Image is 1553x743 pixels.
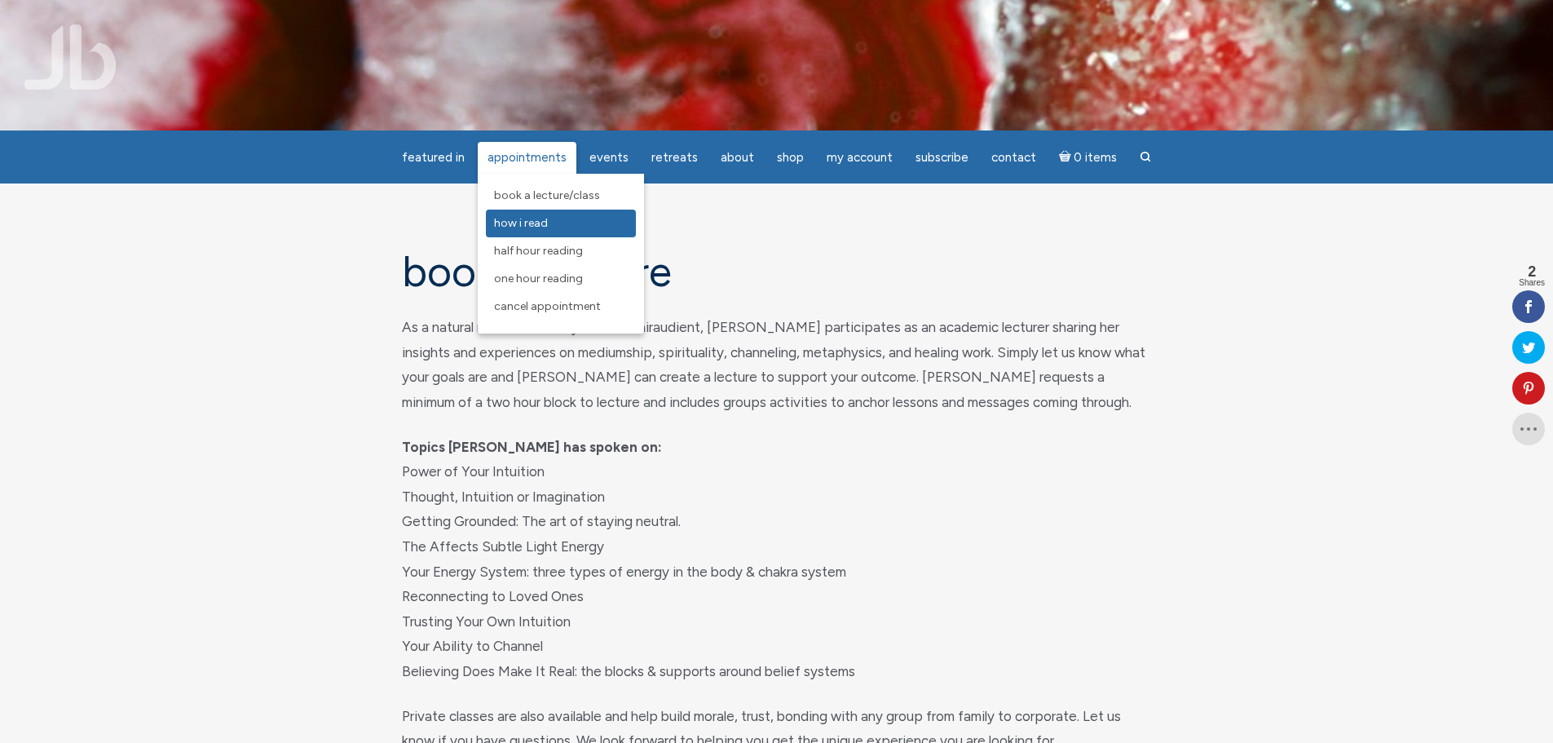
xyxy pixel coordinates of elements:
[478,142,576,174] a: Appointments
[777,150,804,165] span: Shop
[392,142,474,174] a: featured in
[402,315,1152,414] p: As a natural medium, clairvoyant and clairaudient, [PERSON_NAME] participates as an academic lect...
[494,216,548,230] span: How I Read
[580,142,638,174] a: Events
[402,439,662,455] strong: Topics [PERSON_NAME] has spoken on:
[1059,150,1074,165] i: Cart
[1074,152,1117,164] span: 0 items
[1519,279,1545,287] span: Shares
[24,24,117,90] img: Jamie Butler. The Everyday Medium
[1049,140,1127,174] a: Cart0 items
[711,142,764,174] a: About
[817,142,902,174] a: My Account
[915,150,968,165] span: Subscribe
[402,249,1152,295] h1: Book a Lecture
[486,210,636,237] a: How I Read
[488,150,567,165] span: Appointments
[589,150,629,165] span: Events
[494,244,583,258] span: Half Hour Reading
[642,142,708,174] a: Retreats
[402,435,1152,684] p: Power of Your Intuition Thought, Intuition or Imagination Getting Grounded: The art of staying ne...
[767,142,814,174] a: Shop
[486,237,636,265] a: Half Hour Reading
[494,299,601,313] span: Cancel Appointment
[982,142,1046,174] a: Contact
[494,272,583,285] span: One Hour Reading
[721,150,754,165] span: About
[494,188,600,202] span: Book a Lecture/Class
[486,293,636,321] a: Cancel Appointment
[827,150,893,165] span: My Account
[991,150,1036,165] span: Contact
[486,182,636,210] a: Book a Lecture/Class
[651,150,698,165] span: Retreats
[906,142,978,174] a: Subscribe
[486,265,636,293] a: One Hour Reading
[1519,264,1545,279] span: 2
[402,150,465,165] span: featured in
